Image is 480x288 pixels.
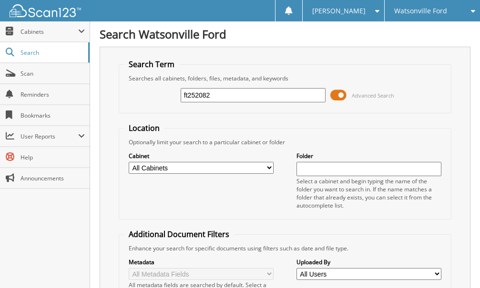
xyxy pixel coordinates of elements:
span: Reminders [20,90,85,99]
span: [PERSON_NAME] [312,8,366,14]
span: Help [20,153,85,161]
legend: Location [124,123,164,133]
img: scan123-logo-white.svg [10,4,81,17]
span: Announcements [20,174,85,182]
span: Scan [20,70,85,78]
span: Advanced Search [352,92,394,99]
div: Enhance your search for specific documents using filters such as date and file type. [124,244,446,252]
span: Bookmarks [20,111,85,119]
iframe: Chat Widget [432,242,480,288]
span: Watsonville Ford [394,8,447,14]
div: Optionally limit your search to a particular cabinet or folder [124,138,446,146]
span: Cabinets [20,28,78,36]
span: User Reports [20,132,78,140]
div: Select a cabinet and begin typing the name of the folder you want to search in. If the name match... [296,177,441,209]
span: Search [20,49,83,57]
label: Folder [296,152,441,160]
legend: Search Term [124,59,179,70]
label: Metadata [129,258,274,266]
h1: Search Watsonville Ford [100,26,470,42]
label: Cabinet [129,152,274,160]
div: Searches all cabinets, folders, files, metadata, and keywords [124,74,446,82]
legend: Additional Document Filters [124,229,234,239]
label: Uploaded By [296,258,441,266]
